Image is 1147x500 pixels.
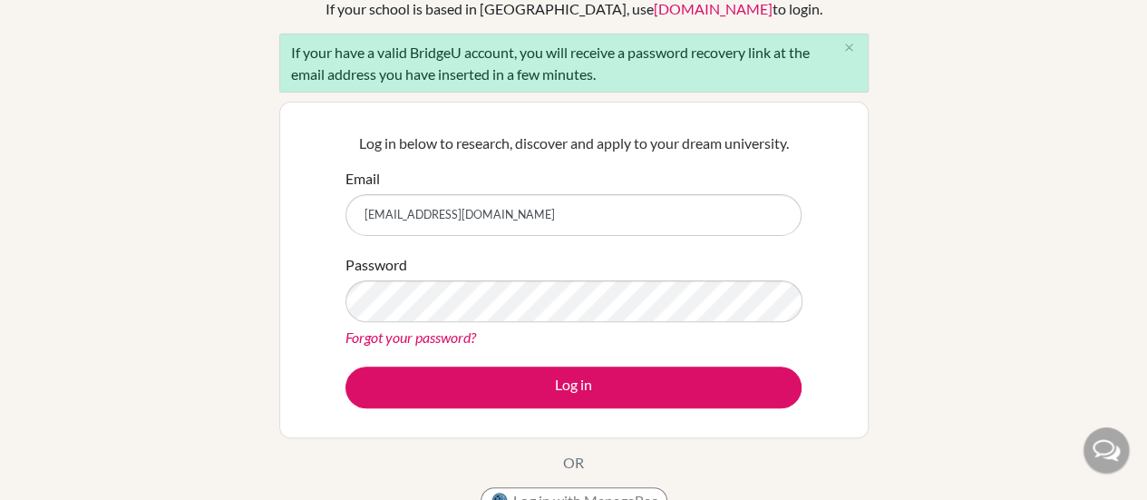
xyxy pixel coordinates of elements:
i: close [842,41,856,54]
a: Forgot your password? [345,328,476,346]
label: Email [345,168,380,190]
button: Close [831,34,868,62]
div: If your have a valid BridgeU account, you will receive a password recovery link at the email addr... [279,34,869,93]
span: Help [41,13,78,29]
label: Password [345,254,407,276]
p: OR [563,452,584,474]
p: Log in below to research, discover and apply to your dream university. [345,132,802,154]
button: Log in [345,367,802,408]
